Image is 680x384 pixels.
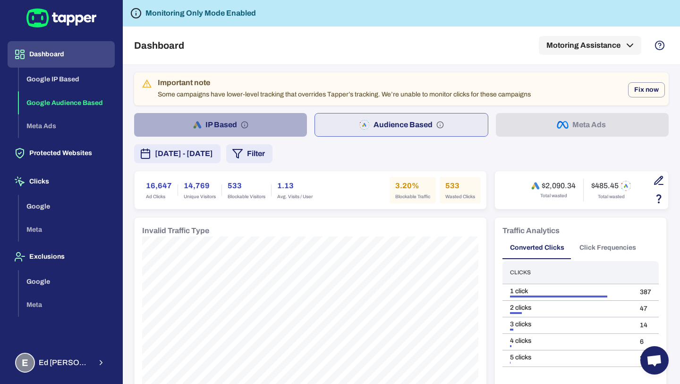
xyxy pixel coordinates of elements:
h6: 16,647 [146,180,172,192]
h6: Invalid Traffic Type [142,225,209,236]
th: Clicks [502,261,632,284]
button: Google Audience Based [19,91,115,115]
h6: $485.45 [591,181,619,191]
button: Exclusions [8,244,115,270]
button: Motoring Assistance [539,36,641,55]
span: Total wasted [598,193,625,200]
a: Exclusions [8,252,115,260]
svg: IP based: Search, Display, and Shopping. [241,121,248,129]
button: Protected Websites [8,140,115,166]
div: E [15,353,35,373]
div: Some campaigns have lower-level tracking that overrides Tapper’s tracking. We’re unable to monito... [158,75,531,103]
button: Clicks [8,168,115,195]
span: [DATE] - [DATE] [155,148,213,159]
td: 14 [632,317,659,334]
a: Protected Websites [8,148,115,157]
button: Converted Clicks [502,236,572,259]
td: 2 [632,350,659,367]
button: EEd [PERSON_NAME] [8,349,115,376]
button: Click Frequencies [572,236,644,259]
h6: Monitoring Only Mode Enabled [145,8,256,19]
button: Audience Based [314,113,488,137]
button: Google [19,195,115,218]
button: Google IP Based [19,68,115,91]
h6: 3.20% [395,180,430,192]
a: Google Audience Based [19,98,115,106]
div: 3 clicks [510,320,625,329]
span: Total wasted [540,192,567,199]
h6: 14,769 [184,180,216,192]
h6: 533 [445,180,475,192]
div: Important note [158,78,531,87]
a: Google [19,277,115,285]
div: 2 clicks [510,304,625,312]
span: Wasted Clicks [445,193,475,200]
a: Clicks [8,177,115,185]
button: Estimation based on the quantity of invalid click x cost-per-click. [651,191,667,207]
span: Avg. Visits / User [277,193,313,200]
div: 5 clicks [510,353,625,362]
svg: Tapper is not blocking any fraudulent activity for this domain [130,8,142,19]
td: 47 [632,301,659,317]
svg: Audience based: Search, Display, Shopping, Video Performance Max, Demand Generation [436,121,444,129]
a: Google [19,201,115,209]
span: Blockable Visitors [228,193,265,200]
td: 6 [632,334,659,350]
span: Unique Visitors [184,193,216,200]
button: Dashboard [8,41,115,68]
button: Google [19,270,115,294]
a: Dashboard [8,50,115,58]
h6: $2,090.34 [542,181,576,191]
h5: Dashboard [134,40,184,51]
div: Open chat [640,346,669,375]
button: Filter [226,144,272,163]
span: Ed [PERSON_NAME] [39,358,91,367]
button: [DATE] - [DATE] [134,144,221,163]
h6: 533 [228,180,265,192]
span: Ad Clicks [146,193,172,200]
button: IP Based [134,113,307,137]
a: Google IP Based [19,75,115,83]
button: Fix now [628,82,665,97]
span: Blockable Traffic [395,193,430,200]
h6: 1.13 [277,180,313,192]
td: 387 [632,284,659,301]
h6: Traffic Analytics [502,225,560,236]
div: 4 clicks [510,337,625,345]
div: 1 click [510,287,625,296]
